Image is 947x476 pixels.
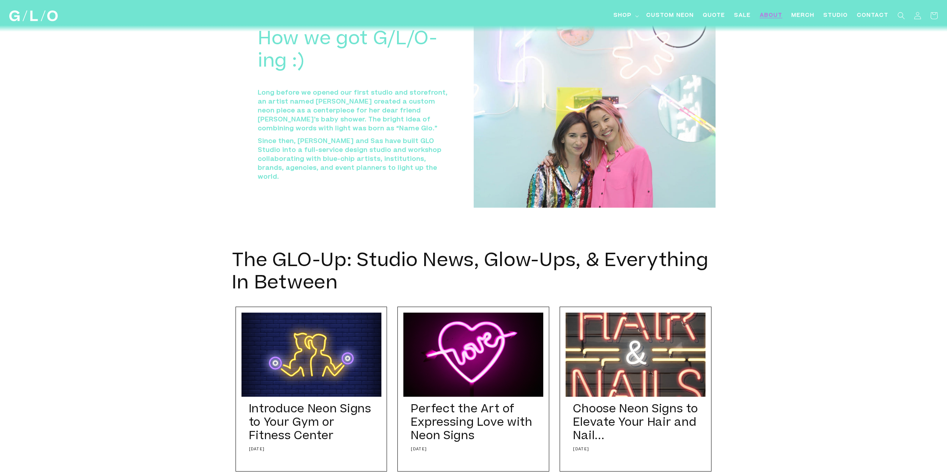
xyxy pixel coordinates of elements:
a: Perfect the Art of Expressing Love with Neon Signs [411,403,536,444]
span: Quote [703,12,725,20]
span: Custom Neon [646,12,694,20]
img: GLO Studio [9,10,58,21]
iframe: Chat Widget [813,372,947,476]
span: Shop [614,12,632,20]
h2: The GLO-Up: Studio News, Glow-Ups, & Everything In Between [232,251,716,295]
a: Custom Neon [642,7,698,24]
h2: How we got G/L/O-ing :) [258,29,448,74]
a: Introduce Neon Signs to Your Gym or Fitness Center [249,403,374,444]
summary: Search [893,7,909,24]
a: Contact [852,7,893,24]
span: Merch [791,12,815,20]
a: Merch [787,7,819,24]
strong: Since then, [PERSON_NAME] and Sas have built GLO Studio into a full-service design studio and wor... [258,138,442,180]
a: Studio [819,7,852,24]
span: SALE [734,12,751,20]
a: SALE [730,7,755,24]
a: About [755,7,787,24]
a: Choose Neon Signs to Elevate Your Hair and Nail... [573,403,698,444]
span: Studio [823,12,848,20]
a: GLO Studio [7,8,61,24]
summary: Shop [609,7,642,24]
span: Contact [857,12,889,20]
a: Quote [698,7,730,24]
strong: Long before we opened our first studio and storefront, an artist named [PERSON_NAME] created a cu... [258,90,448,132]
span: About [760,12,783,20]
